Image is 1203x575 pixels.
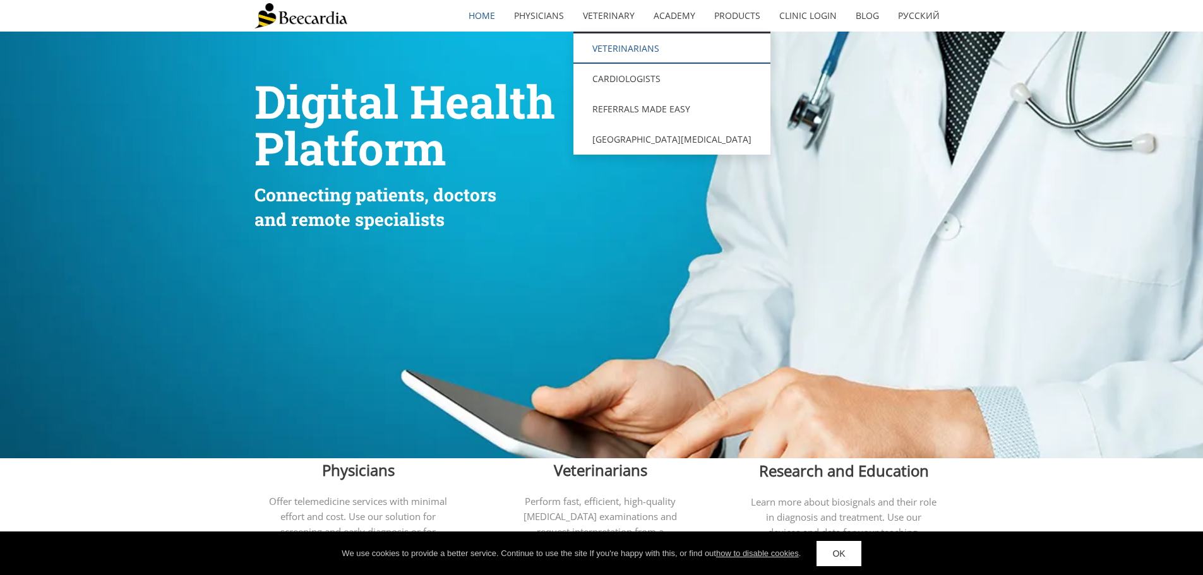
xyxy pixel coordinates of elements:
[459,1,505,30] a: home
[770,1,846,30] a: Clinic Login
[705,1,770,30] a: Products
[751,495,937,554] span: Learn more about biosignals and their role in diagnosis and treatment. Use our devices and data f...
[573,1,644,30] a: Veterinary
[846,1,889,30] a: Blog
[254,118,446,178] span: Platform
[889,1,949,30] a: Русский
[573,94,770,124] a: Referrals Made Easy
[573,33,770,64] a: Veterinarians
[254,183,496,206] span: Connecting patients, doctors
[505,1,573,30] a: Physicians
[716,548,799,558] a: how to disable cookies
[254,3,347,28] img: Beecardia
[644,1,705,30] a: Academy
[254,71,555,131] span: Digital Health
[322,459,395,480] span: Physicians
[817,541,861,566] a: OK
[759,460,929,481] span: Research and Education
[554,459,647,480] span: Veterinarians
[254,208,445,231] span: and remote specialists
[342,547,801,560] div: We use cookies to provide a better service. Continue to use the site If you're happy with this, o...
[573,124,770,155] a: [GEOGRAPHIC_DATA][MEDICAL_DATA]
[512,495,689,553] span: Perform fast, efficient, high-quality [MEDICAL_DATA] examinations and request interpretation from...
[573,64,770,94] a: Cardiologists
